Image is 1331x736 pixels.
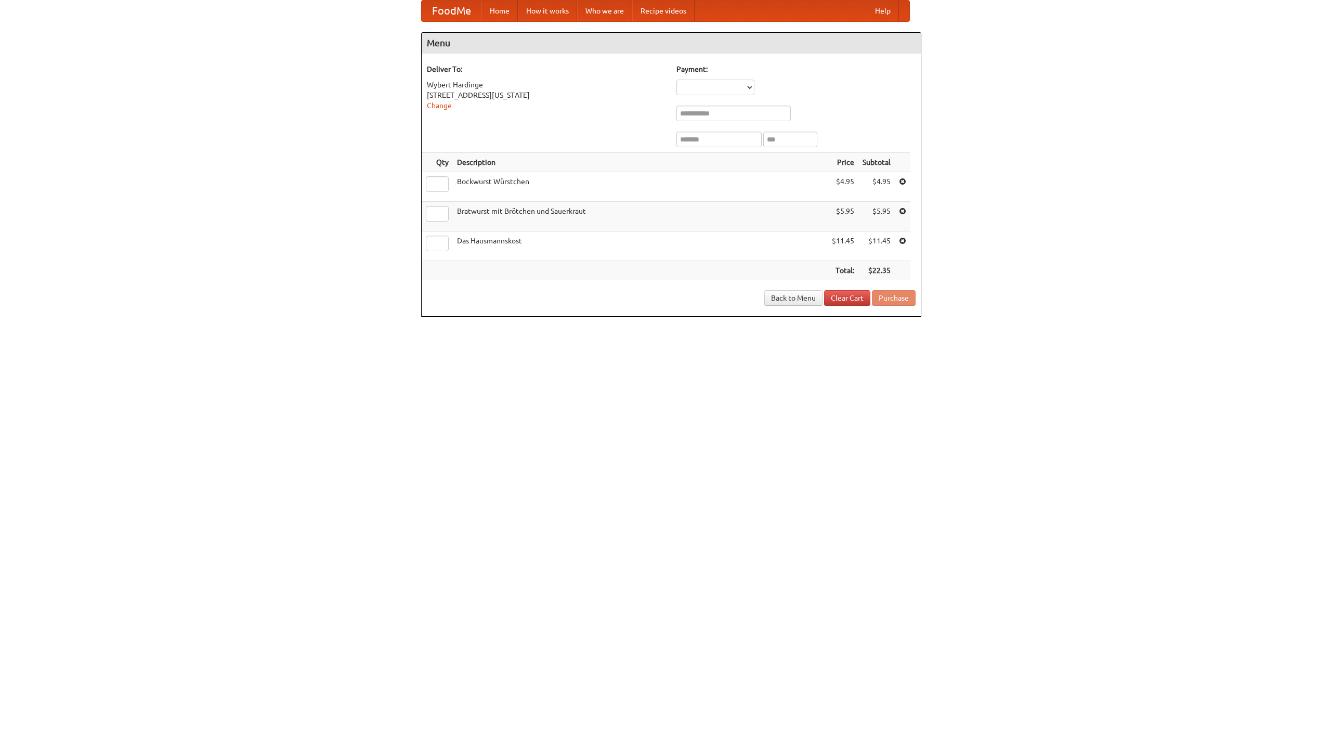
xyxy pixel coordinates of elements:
[867,1,899,21] a: Help
[453,231,828,261] td: Das Hausmannskost
[453,172,828,202] td: Bockwurst Würstchen
[422,1,481,21] a: FoodMe
[427,101,452,110] a: Change
[858,172,895,202] td: $4.95
[828,153,858,172] th: Price
[764,290,823,306] a: Back to Menu
[481,1,518,21] a: Home
[453,202,828,231] td: Bratwurst mit Brötchen und Sauerkraut
[422,153,453,172] th: Qty
[858,202,895,231] td: $5.95
[422,33,921,54] h4: Menu
[828,172,858,202] td: $4.95
[858,153,895,172] th: Subtotal
[828,261,858,280] th: Total:
[872,290,916,306] button: Purchase
[824,290,870,306] a: Clear Cart
[858,231,895,261] td: $11.45
[427,64,666,74] h5: Deliver To:
[858,261,895,280] th: $22.35
[676,64,916,74] h5: Payment:
[518,1,577,21] a: How it works
[828,231,858,261] td: $11.45
[427,90,666,100] div: [STREET_ADDRESS][US_STATE]
[577,1,632,21] a: Who we are
[453,153,828,172] th: Description
[828,202,858,231] td: $5.95
[427,80,666,90] div: Wybert Hardinge
[632,1,695,21] a: Recipe videos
